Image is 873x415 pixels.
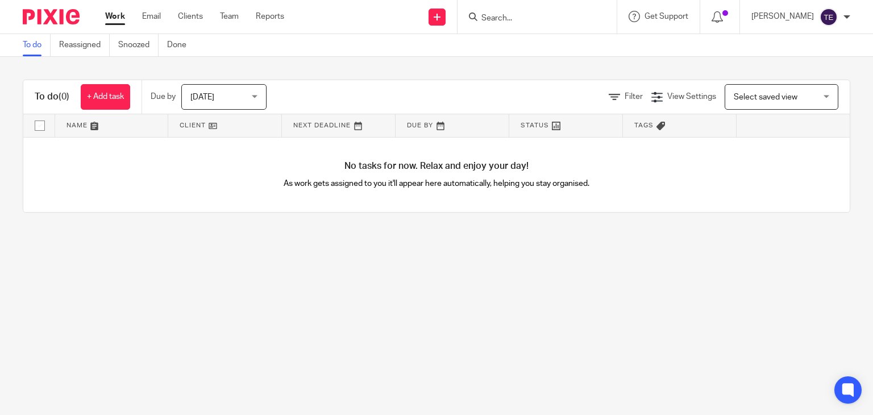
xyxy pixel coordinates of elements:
span: [DATE] [190,93,214,101]
a: Reassigned [59,34,110,56]
span: View Settings [667,93,716,101]
a: Email [142,11,161,22]
span: Tags [634,122,654,128]
span: Select saved view [734,93,797,101]
span: Get Support [645,13,688,20]
p: As work gets assigned to you it'll appear here automatically, helping you stay organised. [230,178,643,189]
a: + Add task [81,84,130,110]
a: Done [167,34,195,56]
h4: No tasks for now. Relax and enjoy your day! [23,160,850,172]
input: Search [480,14,583,24]
p: [PERSON_NAME] [751,11,814,22]
span: Filter [625,93,643,101]
span: (0) [59,92,69,101]
img: svg%3E [820,8,838,26]
a: Clients [178,11,203,22]
a: Reports [256,11,284,22]
img: Pixie [23,9,80,24]
a: To do [23,34,51,56]
a: Team [220,11,239,22]
a: Snoozed [118,34,159,56]
h1: To do [35,91,69,103]
a: Work [105,11,125,22]
p: Due by [151,91,176,102]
